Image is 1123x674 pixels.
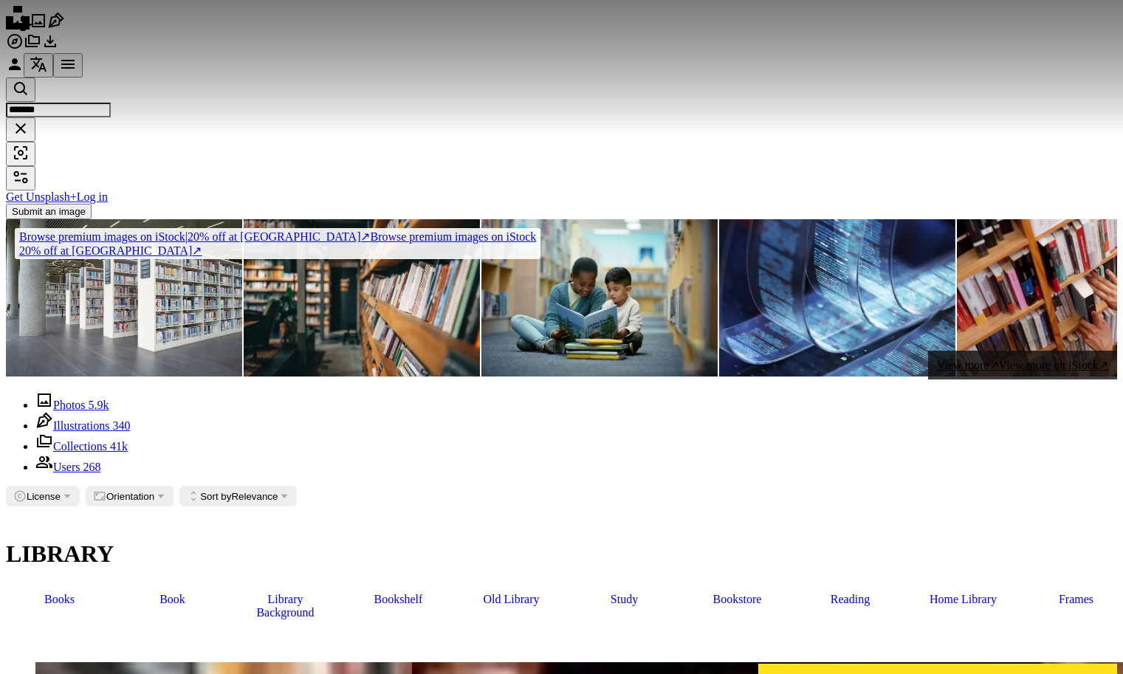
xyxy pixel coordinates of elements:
[6,585,113,613] a: books
[458,585,565,613] a: old library
[6,19,30,32] a: Home — Unsplash
[110,440,128,453] span: 41k
[719,219,955,376] img: Big Data Structure. Abstract Data Blocks Concepts
[24,53,53,78] button: Language
[35,419,130,432] a: Illustrations 340
[571,585,678,613] a: study
[19,230,370,243] span: 20% off at [GEOGRAPHIC_DATA] ↗
[24,40,41,52] a: Collections
[232,585,339,627] a: library background
[30,19,47,32] a: Photos
[6,63,24,75] a: Log in / Sign up
[35,440,128,453] a: Collections 41k
[86,486,174,506] button: Orientation
[53,53,83,78] button: Menu
[200,491,231,502] span: Sort by
[6,166,35,190] button: Filters
[6,78,35,102] button: Search Unsplash
[41,40,59,52] a: Download History
[35,461,100,473] a: Users 268
[89,399,109,411] span: 5.9k
[684,585,791,613] a: bookstore
[6,190,77,203] a: Get Unsplash+
[6,40,24,52] a: Explore
[200,491,278,502] span: Relevance
[119,585,226,613] a: book
[797,585,904,613] a: reading
[928,351,1117,379] a: View more↗View more on iStock↗
[27,491,61,502] span: License
[6,540,1117,568] h1: LIBRARY
[6,486,80,506] button: License
[77,190,108,203] a: Log in
[6,219,242,376] img: The bookshelf in the library is filled with bookshelves
[6,204,92,219] button: Submit an image
[112,419,130,432] span: 340
[6,142,35,166] button: Visual search
[83,461,100,473] span: 268
[35,399,109,411] a: Photos 5.9k
[19,230,188,243] span: Browse premium images on iStock |
[345,585,452,613] a: bookshelf
[910,585,1017,613] a: home library
[244,219,480,376] img: A library's quiet embrace - rows of books lining wooden shelves
[758,660,759,661] img: file-1722962837469-d5d3a3dee0c7image
[47,19,65,32] a: Illustrations
[6,219,549,268] a: Browse premium images on iStock|20% off at [GEOGRAPHIC_DATA]↗Browse premium images on iStock20% o...
[481,219,718,376] img: Children, books and reading in library for education, language development and peer support for l...
[179,486,297,506] button: Sort byRelevance
[937,359,999,371] span: View more ↗
[106,491,154,502] span: Orientation
[6,117,35,142] button: Clear
[999,359,1108,371] span: View more on iStock ↗
[6,78,1117,166] form: Find visuals sitewide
